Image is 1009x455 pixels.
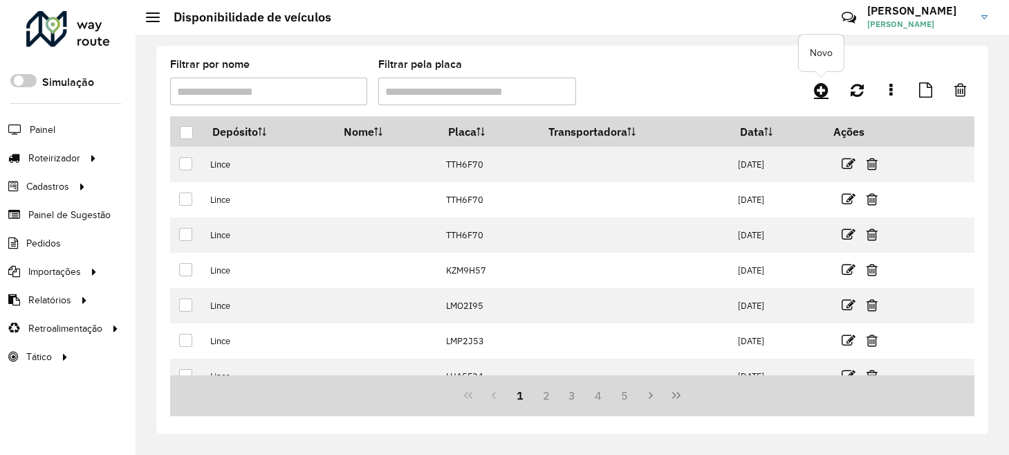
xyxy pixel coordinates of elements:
[867,260,878,279] a: Excluir
[203,288,334,323] td: Lince
[834,3,864,33] a: Contato Rápido
[30,123,55,137] span: Painel
[731,117,824,147] th: Data
[731,182,824,217] td: [DATE]
[42,74,94,91] label: Simulação
[203,323,334,359] td: Lince
[438,147,539,182] td: TTH6F70
[867,331,878,350] a: Excluir
[203,147,334,182] td: Lince
[28,265,81,279] span: Importações
[26,236,61,251] span: Pedidos
[731,359,824,394] td: [DATE]
[824,117,907,146] th: Ações
[438,117,539,147] th: Placa
[867,4,971,17] h3: [PERSON_NAME]
[799,35,844,71] div: Novo
[438,182,539,217] td: TTH6F70
[731,147,824,182] td: [DATE]
[438,359,539,394] td: LUA5F34
[638,382,664,409] button: Next Page
[335,117,439,147] th: Nome
[533,382,559,409] button: 2
[842,366,855,385] a: Editar
[170,56,250,73] label: Filtrar por nome
[731,253,824,288] td: [DATE]
[28,293,71,307] span: Relatórios
[26,350,52,364] span: Tático
[539,117,731,147] th: Transportadora
[731,288,824,323] td: [DATE]
[559,382,586,409] button: 3
[663,382,689,409] button: Last Page
[842,296,855,314] a: Editar
[611,382,638,409] button: 5
[203,182,334,217] td: Lince
[867,366,878,385] a: Excluir
[731,217,824,253] td: [DATE]
[438,253,539,288] td: KZM9H57
[842,154,855,173] a: Editar
[28,208,111,222] span: Painel de Sugestão
[203,117,334,147] th: Depósito
[26,179,69,194] span: Cadastros
[203,253,334,288] td: Lince
[842,260,855,279] a: Editar
[867,225,878,244] a: Excluir
[585,382,611,409] button: 4
[867,190,878,208] a: Excluir
[731,323,824,359] td: [DATE]
[842,190,855,208] a: Editar
[28,321,102,336] span: Retroalimentação
[842,331,855,350] a: Editar
[438,323,539,359] td: LMP2J53
[203,217,334,253] td: Lince
[203,359,334,394] td: Lince
[438,217,539,253] td: TTH6F70
[867,18,971,30] span: [PERSON_NAME]
[160,10,331,25] h2: Disponibilidade de veículos
[378,56,462,73] label: Filtrar pela placa
[867,296,878,314] a: Excluir
[438,288,539,323] td: LMO2I95
[28,151,80,166] span: Roteirizador
[867,154,878,173] a: Excluir
[842,225,855,244] a: Editar
[507,382,533,409] button: 1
